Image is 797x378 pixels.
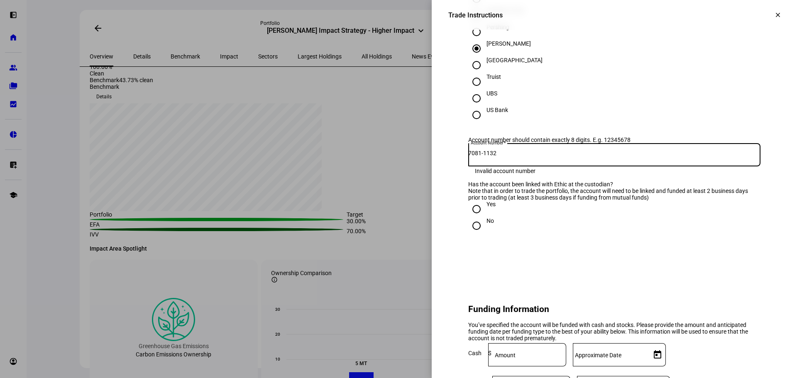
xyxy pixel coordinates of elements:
[448,11,503,19] div: Trade Instructions
[487,90,497,97] div: UBS
[774,11,782,19] mat-icon: clear
[468,350,482,356] div: Cash
[575,352,621,358] mat-label: Approximate Date
[487,40,531,47] div: [PERSON_NAME]
[468,181,760,188] div: Has the account been linked with Ethic at the custodian?
[488,350,491,356] span: $
[468,304,760,314] h2: Funding Information
[487,73,501,80] div: Truist
[468,188,760,201] div: Note that in order to trade the portfolio, the account will need to be linked and funded at least...
[471,140,504,145] mat-label: Account Number
[487,201,496,207] div: Yes
[468,322,760,341] div: You’ve specified the account will be funded with cash and stocks. Please provide the amount and a...
[475,168,535,174] div: Invalid account number
[649,346,666,363] button: Open calendar
[487,57,543,63] div: [GEOGRAPHIC_DATA]
[495,352,516,358] mat-label: Amount
[487,107,508,113] div: US Bank
[468,137,760,143] div: Account number should contain exactly 8 digits. E.g. 12345678
[487,217,494,224] div: No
